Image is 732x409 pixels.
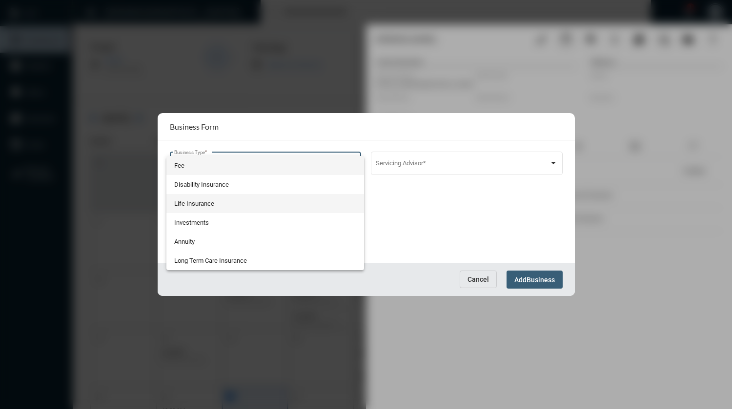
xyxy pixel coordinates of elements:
[174,251,356,270] span: Long Term Care Insurance
[174,213,356,232] span: Investments
[174,156,356,175] span: Fee
[174,175,356,194] span: Disability Insurance
[174,194,356,213] span: Life Insurance
[174,232,356,251] span: Annuity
